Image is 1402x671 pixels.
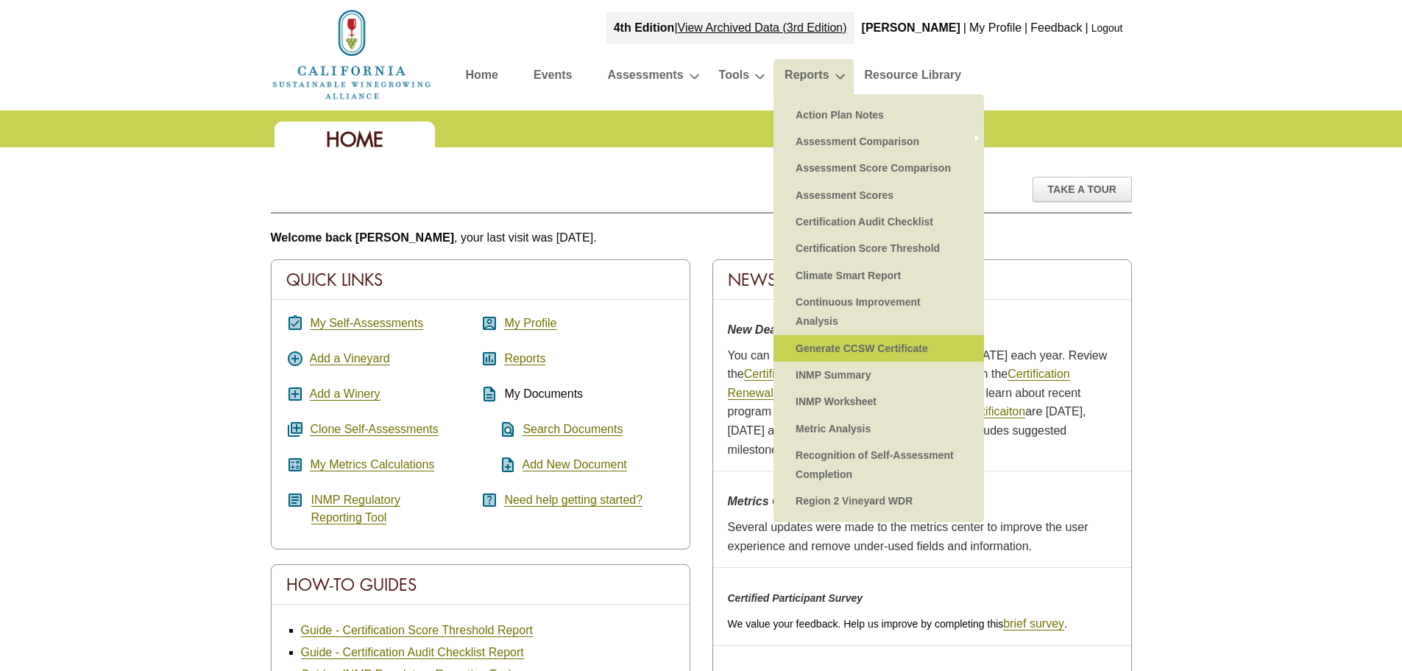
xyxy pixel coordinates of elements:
[286,385,304,403] i: add_box
[973,134,980,149] span: »
[481,385,498,403] i: description
[606,12,854,44] div: |
[271,231,455,244] b: Welcome back [PERSON_NAME]
[286,350,304,368] i: add_circle
[728,618,1067,630] span: We value your feedback. Help us improve by completing this .
[481,421,517,438] i: find_in_page
[301,624,533,637] a: Guide - Certification Score Threshold Report
[788,362,969,388] a: INMP Summary
[1003,617,1064,630] a: brief survey
[788,262,969,289] a: Climate Smart Report
[271,47,433,60] a: Home
[310,387,380,401] a: Add a Winery
[788,388,969,415] a: INMP Worksheet
[272,565,690,605] div: How-To Guides
[310,423,438,436] a: Clone Self-Assessments
[862,21,960,34] b: [PERSON_NAME]
[286,456,304,474] i: calculate
[788,488,969,514] a: Region 2 Vineyard WDR
[481,315,498,332] i: account_box
[271,228,1132,247] p: , your last visit was [DATE].
[728,323,811,336] strong: New Deadlines
[466,65,498,91] a: Home
[788,335,969,362] a: Generate CCSW Certificate
[713,260,1131,300] div: News
[614,21,675,34] strong: 4th Edition
[728,368,1070,400] a: Certification Renewal Webinar
[744,368,889,381] a: Certification Renewal Steps
[504,387,583,400] span: My Documents
[1023,12,1029,44] div: |
[310,317,423,330] a: My Self-Assessments
[788,235,969,261] a: Certification Score Threshold
[719,65,749,91] a: Tools
[286,491,304,509] i: article
[969,21,1022,34] a: My Profile
[728,521,1088,552] span: Several updates were made to the metrics center to improve the user experience and remove under-u...
[481,491,498,509] i: help_center
[310,458,434,471] a: My Metrics Calculations
[788,102,969,128] a: Action Plan Notes
[788,208,969,235] a: Certification Audit Checklist
[1030,21,1082,34] a: Feedback
[286,421,304,438] i: queue
[272,260,690,300] div: Quick Links
[728,346,1116,460] p: You can start the Self-Assessment as early as [DATE] each year. Review the handout and watch the ...
[962,12,968,44] div: |
[326,127,383,152] span: Home
[271,7,433,102] img: logo_cswa2x.png
[504,317,556,330] a: My Profile
[728,495,860,507] strong: Metrics Center Updates
[788,128,969,155] a: Assessment Comparison
[504,352,545,365] a: Reports
[788,155,969,181] a: Assessment Score Comparison
[310,352,390,365] a: Add a Vineyard
[286,315,304,332] i: assignment_turned_in
[788,442,969,488] a: Recognition of Self-Assessment Completion
[607,65,683,91] a: Assessments
[481,350,498,368] i: assessment
[504,493,642,507] a: Need help getting started?
[728,592,863,604] em: Certified Participant Survey
[481,456,517,474] i: note_add
[523,458,627,471] a: Add New Document
[785,65,829,91] a: Reports
[788,415,969,442] a: Metric Analysis
[678,21,847,34] a: View Archived Data (3rd Edition)
[788,182,969,208] a: Assessment Scores
[1091,22,1123,34] a: Logout
[1084,12,1090,44] div: |
[1033,177,1132,202] div: Take A Tour
[523,423,623,436] a: Search Documents
[301,646,524,659] a: Guide - Certification Audit Checklist Report
[534,65,572,91] a: Events
[865,65,962,91] a: Resource Library
[788,289,969,335] a: Continuous Improvement Analysis
[311,493,401,524] a: INMP RegulatoryReporting Tool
